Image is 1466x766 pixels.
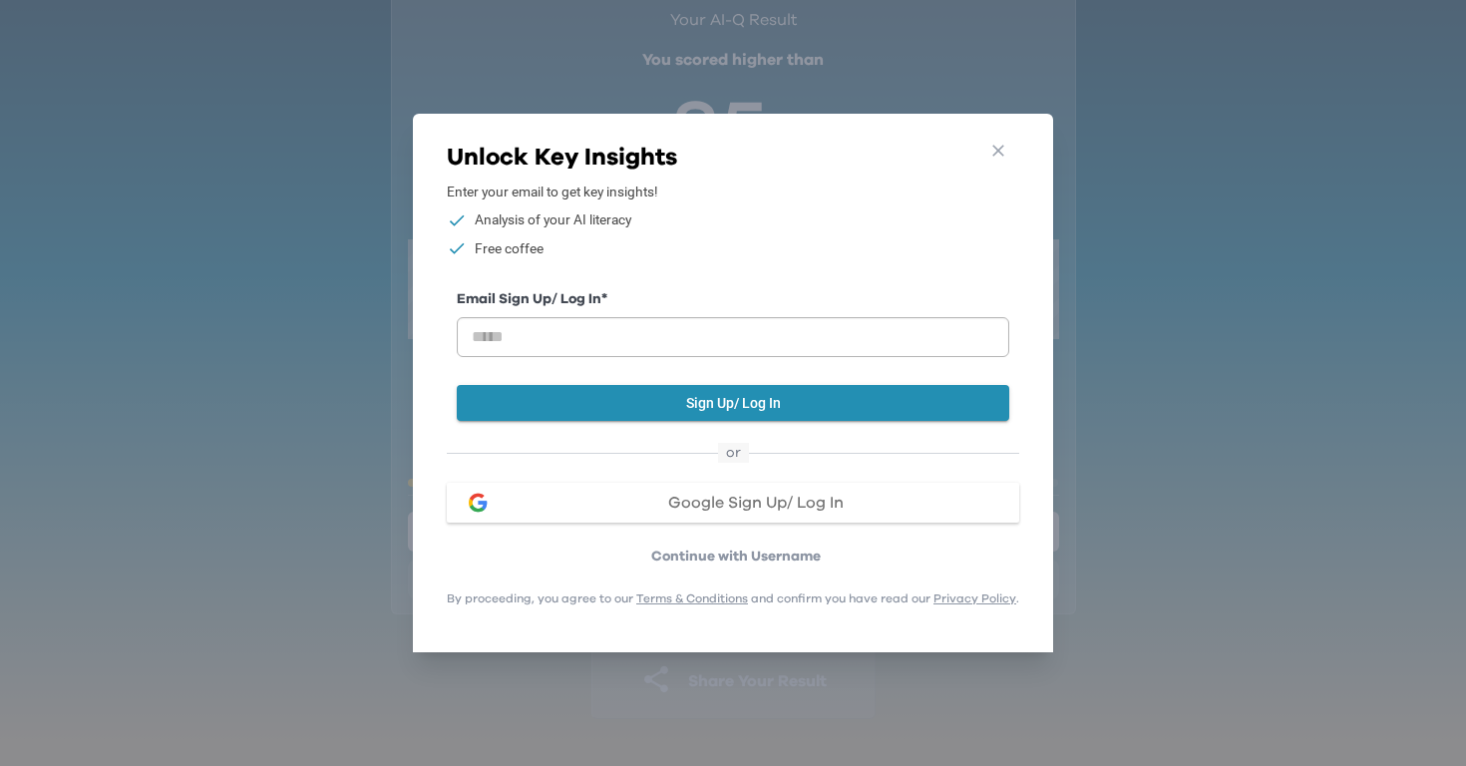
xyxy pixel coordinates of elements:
[447,142,1019,174] h3: Unlock Key Insights
[457,385,1009,422] button: Sign Up/ Log In
[457,289,1009,310] label: Email Sign Up/ Log In *
[718,443,749,463] span: or
[933,592,1016,604] a: Privacy Policy
[475,238,544,259] p: Free coffee
[475,209,631,230] p: Analysis of your AI literacy
[447,182,1019,202] p: Enter your email to get key insights!
[668,495,844,511] span: Google Sign Up/ Log In
[453,547,1019,567] p: Continue with Username
[636,592,748,604] a: Terms & Conditions
[466,491,490,515] img: google login
[447,483,1019,523] button: google loginGoogle Sign Up/ Log In
[447,590,1019,606] p: By proceeding, you agree to our and confirm you have read our .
